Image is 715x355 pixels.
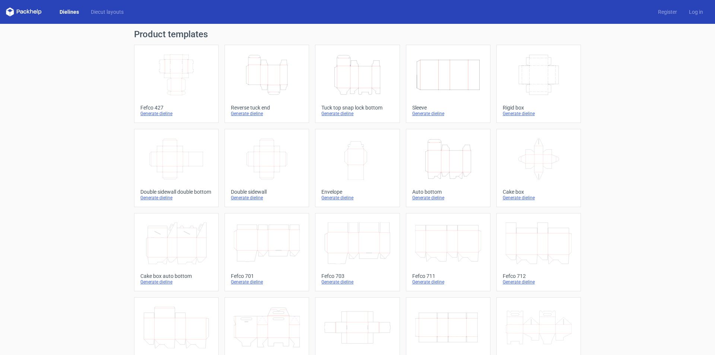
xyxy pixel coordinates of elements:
a: EnvelopeGenerate dieline [315,129,400,207]
a: Dielines [54,8,85,16]
div: Generate dieline [321,279,393,285]
h1: Product templates [134,30,581,39]
div: Reverse tuck end [231,105,303,111]
div: Generate dieline [140,111,212,117]
a: Log in [683,8,709,16]
a: Diecut layouts [85,8,130,16]
a: Fefco 701Generate dieline [225,213,309,291]
div: Generate dieline [321,195,393,201]
div: Cake box auto bottom [140,273,212,279]
div: Generate dieline [140,279,212,285]
a: Reverse tuck endGenerate dieline [225,45,309,123]
div: Fefco 711 [412,273,484,279]
div: Generate dieline [231,279,303,285]
div: Tuck top snap lock bottom [321,105,393,111]
a: Rigid boxGenerate dieline [496,45,581,123]
div: Generate dieline [412,195,484,201]
div: Generate dieline [321,111,393,117]
div: Fefco 427 [140,105,212,111]
div: Double sidewall double bottom [140,189,212,195]
div: Envelope [321,189,393,195]
a: Fefco 427Generate dieline [134,45,219,123]
a: Cake box auto bottomGenerate dieline [134,213,219,291]
div: Generate dieline [503,279,575,285]
div: Generate dieline [503,195,575,201]
a: Fefco 703Generate dieline [315,213,400,291]
div: Sleeve [412,105,484,111]
a: Fefco 712Generate dieline [496,213,581,291]
div: Generate dieline [412,111,484,117]
div: Generate dieline [231,195,303,201]
a: SleeveGenerate dieline [406,45,490,123]
div: Generate dieline [140,195,212,201]
div: Fefco 712 [503,273,575,279]
a: Auto bottomGenerate dieline [406,129,490,207]
div: Double sidewall [231,189,303,195]
div: Generate dieline [231,111,303,117]
a: Cake boxGenerate dieline [496,129,581,207]
div: Generate dieline [412,279,484,285]
div: Rigid box [503,105,575,111]
div: Fefco 701 [231,273,303,279]
a: Double sidewall double bottomGenerate dieline [134,129,219,207]
div: Fefco 703 [321,273,393,279]
a: Double sidewallGenerate dieline [225,129,309,207]
a: Tuck top snap lock bottomGenerate dieline [315,45,400,123]
a: Fefco 711Generate dieline [406,213,490,291]
div: Generate dieline [503,111,575,117]
div: Auto bottom [412,189,484,195]
a: Register [652,8,683,16]
div: Cake box [503,189,575,195]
